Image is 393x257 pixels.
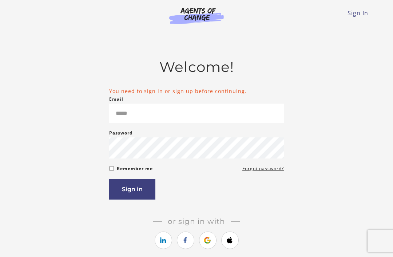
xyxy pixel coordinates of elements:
[162,7,231,24] img: Agents of Change Logo
[109,179,155,200] button: Sign in
[177,232,194,249] a: https://courses.thinkific.com/users/auth/facebook?ss%5Breferral%5D=&ss%5Buser_return_to%5D=%2Fcou...
[117,164,153,173] label: Remember me
[109,87,284,95] li: You need to sign in or sign up before continuing.
[348,9,368,17] a: Sign In
[221,232,239,249] a: https://courses.thinkific.com/users/auth/apple?ss%5Breferral%5D=&ss%5Buser_return_to%5D=%2Fcourse...
[109,129,133,137] label: Password
[109,59,284,76] h2: Welcome!
[199,232,217,249] a: https://courses.thinkific.com/users/auth/google?ss%5Breferral%5D=&ss%5Buser_return_to%5D=%2Fcours...
[242,164,284,173] a: Forgot password?
[109,95,123,104] label: Email
[155,232,172,249] a: https://courses.thinkific.com/users/auth/linkedin?ss%5Breferral%5D=&ss%5Buser_return_to%5D=%2Fcou...
[162,217,231,226] span: Or sign in with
